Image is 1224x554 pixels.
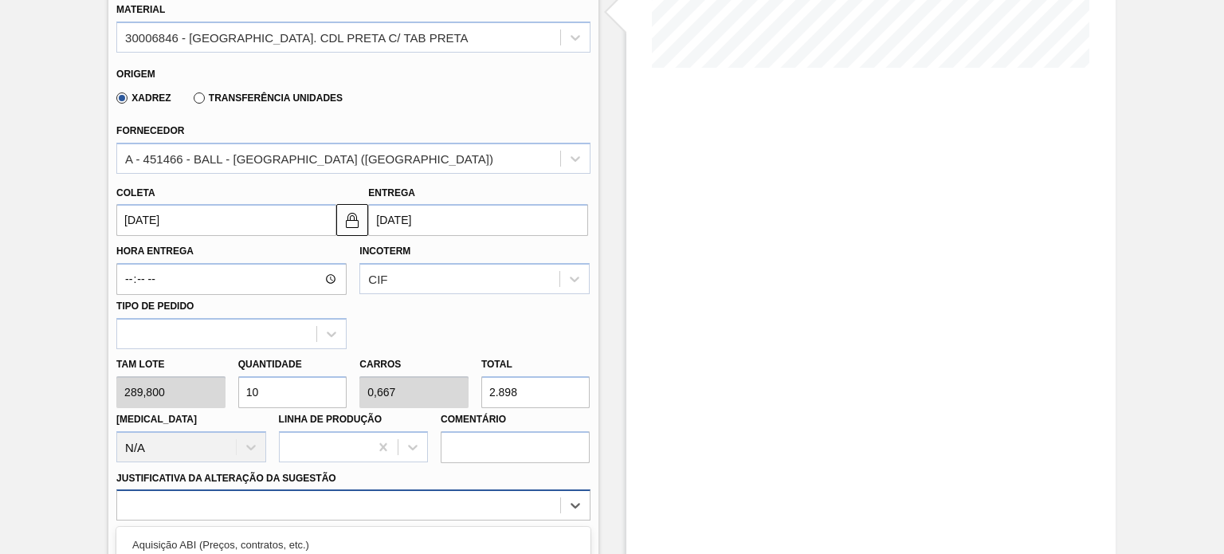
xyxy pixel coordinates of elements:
input: dd/mm/yyyy [368,204,588,236]
label: Quantidade [238,359,302,370]
label: Xadrez [116,92,171,104]
label: Transferência Unidades [194,92,343,104]
label: Fornecedor [116,125,184,136]
label: Hora Entrega [116,240,347,263]
label: Tam lote [116,353,226,376]
label: Origem [116,69,155,80]
input: dd/mm/yyyy [116,204,336,236]
label: Carros [359,359,401,370]
label: [MEDICAL_DATA] [116,414,197,425]
div: A - 451466 - BALL - [GEOGRAPHIC_DATA] ([GEOGRAPHIC_DATA]) [125,151,493,165]
label: Coleta [116,187,155,198]
button: locked [336,204,368,236]
label: Entrega [368,187,415,198]
label: Justificativa da Alteração da Sugestão [116,473,336,484]
label: Linha de Produção [279,414,382,425]
label: Tipo de pedido [116,301,194,312]
label: Total [481,359,512,370]
label: Incoterm [359,246,410,257]
img: locked [343,210,362,230]
div: 30006846 - [GEOGRAPHIC_DATA]. CDL PRETA C/ TAB PRETA [125,30,468,44]
label: Material [116,4,165,15]
label: Observações [116,525,590,548]
div: CIF [368,273,387,286]
label: Comentário [441,408,590,431]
